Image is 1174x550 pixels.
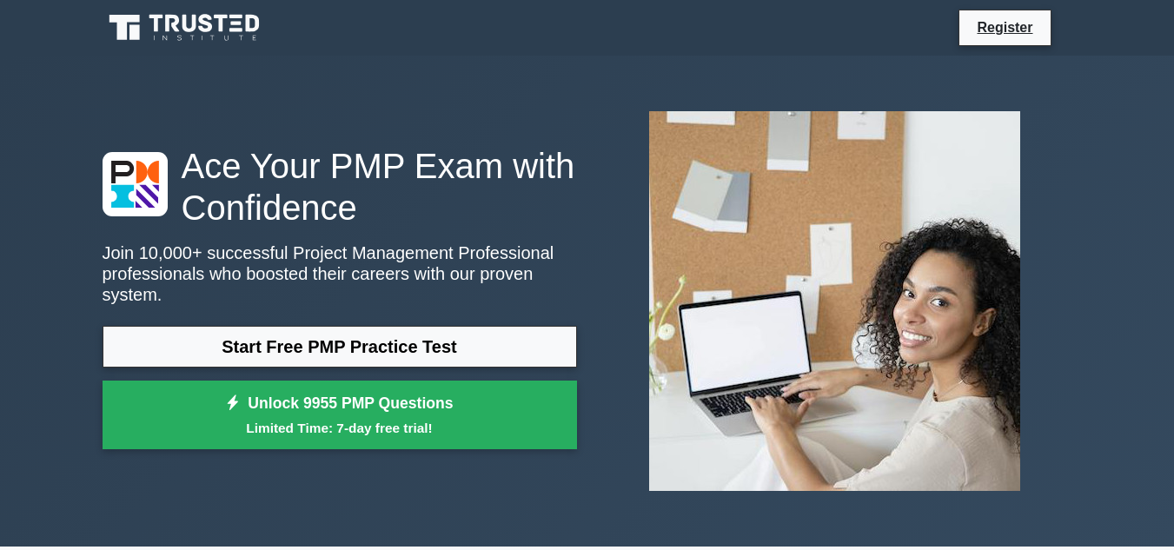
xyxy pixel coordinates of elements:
[103,242,577,305] p: Join 10,000+ successful Project Management Professional professionals who boosted their careers w...
[103,326,577,368] a: Start Free PMP Practice Test
[103,381,577,450] a: Unlock 9955 PMP QuestionsLimited Time: 7-day free trial!
[103,145,577,229] h1: Ace Your PMP Exam with Confidence
[124,418,555,438] small: Limited Time: 7-day free trial!
[966,17,1043,38] a: Register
